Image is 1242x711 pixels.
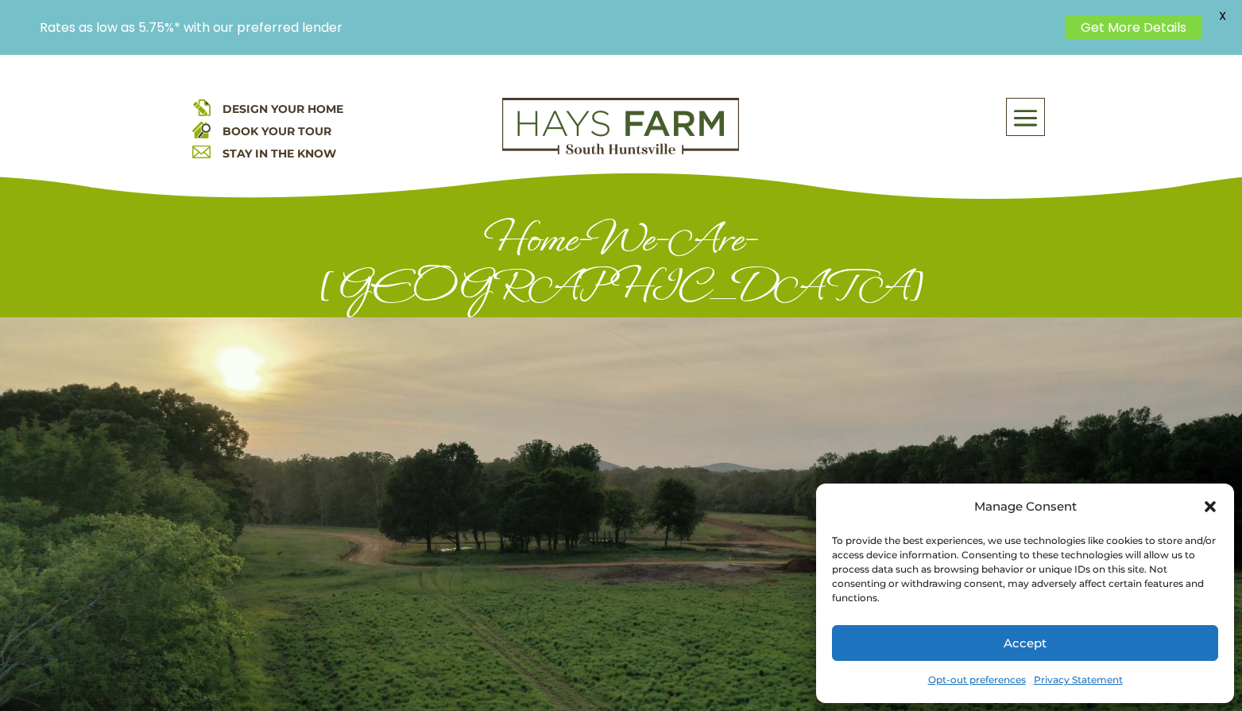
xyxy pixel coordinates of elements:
a: Get More Details [1065,16,1202,39]
button: Accept [832,625,1218,661]
a: BOOK YOUR TOUR [222,124,331,138]
a: STAY IN THE KNOW [222,146,336,161]
img: design your home [192,98,211,116]
div: Close dialog [1202,499,1218,515]
a: DESIGN YOUR HOME [222,102,343,116]
a: Privacy Statement [1034,669,1123,691]
img: Logo [502,98,739,155]
div: Manage Consent [974,495,1077,518]
div: To provide the best experiences, we use technologies like cookies to store and/or access device i... [832,534,1217,605]
a: hays farm homes huntsville development [502,144,739,158]
img: book your home tour [192,120,211,138]
a: Opt-out preferences [928,669,1026,691]
span: X [1210,4,1234,28]
h1: Home-We-Are-[GEOGRAPHIC_DATA] [192,216,1050,317]
p: Rates as low as 5.75%* with our preferred lender [40,20,1057,35]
